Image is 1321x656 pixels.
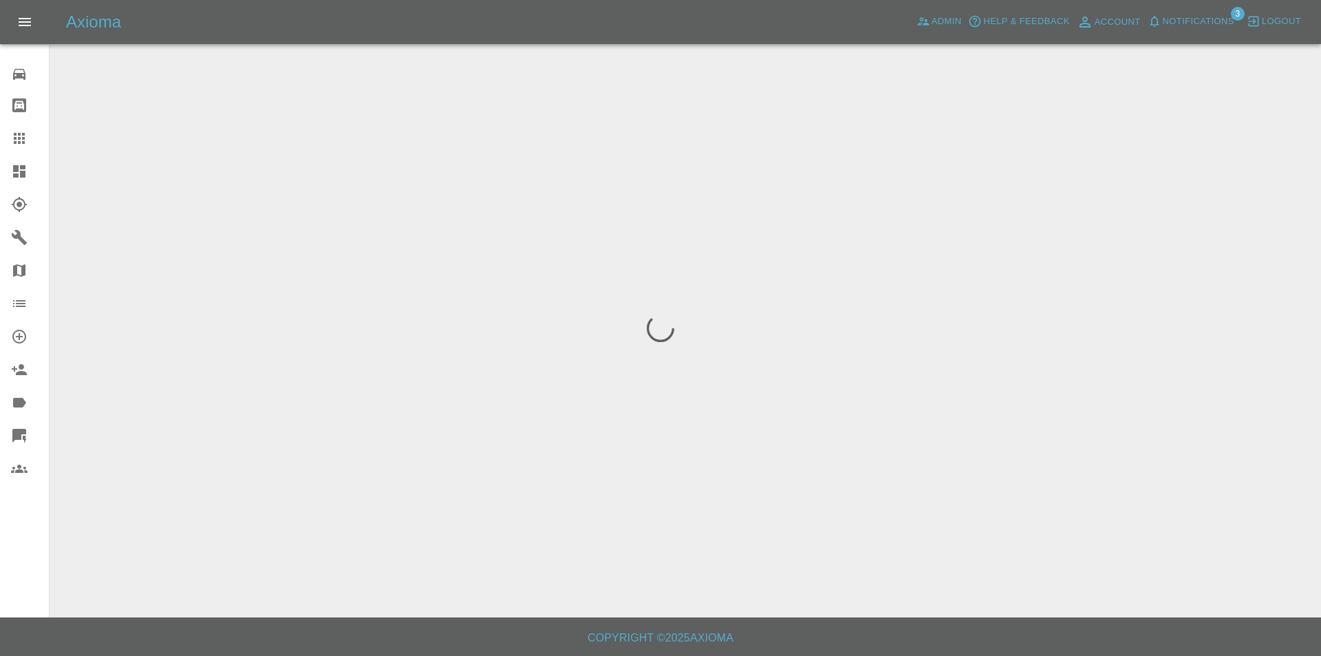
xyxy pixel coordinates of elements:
[1262,14,1301,30] span: Logout
[932,14,962,30] span: Admin
[1243,11,1304,32] button: Logout
[1073,11,1144,33] a: Account
[1095,14,1141,30] span: Account
[11,628,1310,648] h6: Copyright © 2025 Axioma
[1163,14,1234,30] span: Notifications
[913,11,965,32] a: Admin
[1231,7,1245,21] span: 3
[965,11,1073,32] button: Help & Feedback
[983,14,1069,30] span: Help & Feedback
[66,11,121,33] h5: Axioma
[8,6,41,39] button: Open drawer
[1144,11,1238,32] button: Notifications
